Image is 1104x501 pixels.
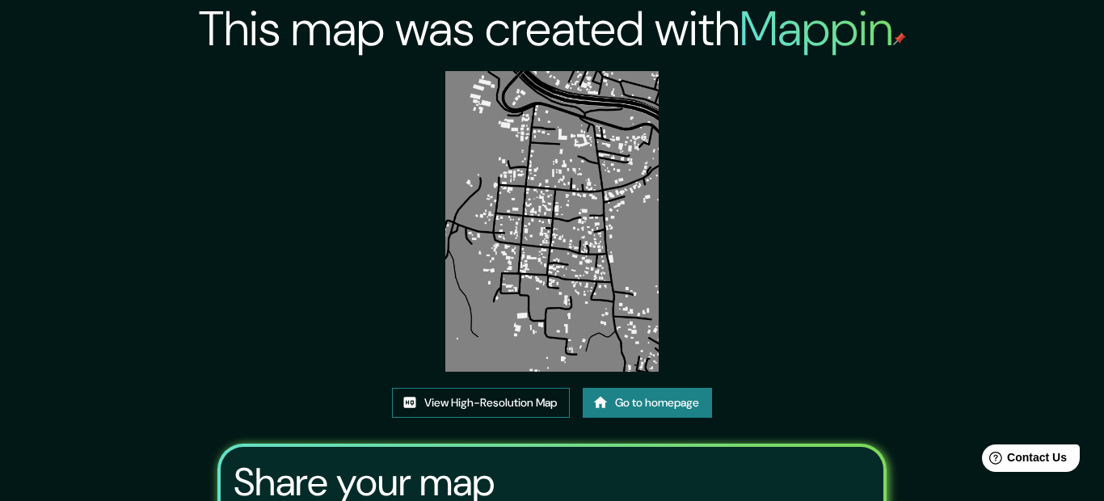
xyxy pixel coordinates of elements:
a: View High-Resolution Map [392,388,570,418]
a: Go to homepage [583,388,712,418]
img: mappin-pin [893,32,906,45]
iframe: Help widget launcher [960,438,1086,483]
img: created-map [445,71,658,372]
